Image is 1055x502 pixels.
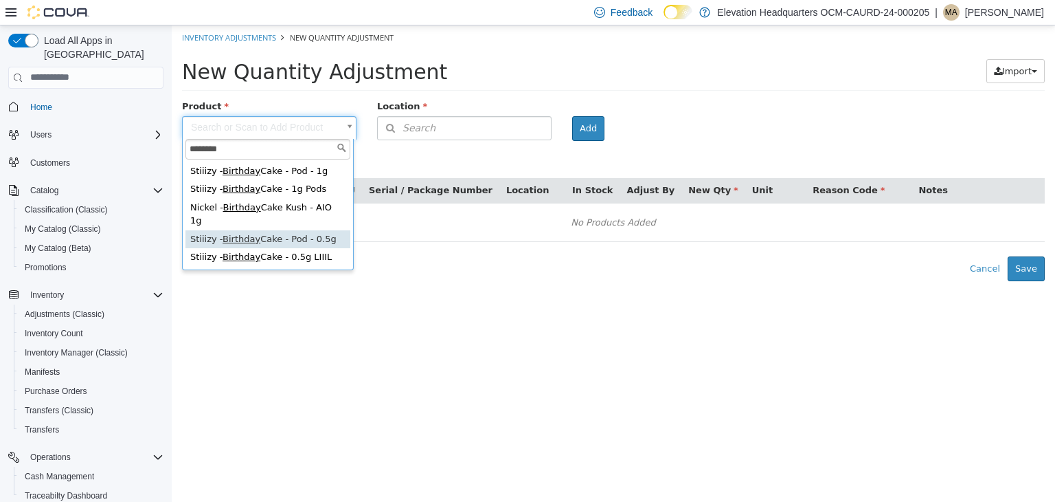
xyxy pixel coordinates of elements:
button: Catalog [3,181,169,200]
span: My Catalog (Classic) [25,223,101,234]
span: Operations [25,449,163,466]
div: Stiiizy - Cake - 1g Pods [14,155,179,173]
span: Inventory Manager (Classic) [19,345,163,361]
div: Stiiizy - Cake - Pod - 0.5g [14,205,179,223]
a: Adjustments (Classic) [19,306,110,323]
button: Users [3,125,169,144]
span: Users [30,129,52,140]
span: Adjustments (Classic) [19,306,163,323]
a: Transfers [19,422,65,438]
span: Traceabilty Dashboard [25,490,107,501]
span: Home [30,102,52,113]
a: Cash Management [19,468,100,485]
button: Transfers [14,420,169,439]
span: My Catalog (Classic) [19,221,163,237]
button: Manifests [14,362,169,382]
a: Classification (Classic) [19,201,113,218]
button: Classification (Classic) [14,200,169,219]
span: Classification (Classic) [19,201,163,218]
button: Adjustments (Classic) [14,305,169,324]
span: Customers [25,154,163,171]
span: Home [25,98,163,116]
a: Home [25,99,58,116]
div: Stiiizy - Cake - 0.5g LIIIL [14,223,179,241]
input: Dark Mode [663,5,692,19]
button: My Catalog (Beta) [14,239,169,258]
span: Adjustments (Classic) [25,309,104,320]
span: Promotions [19,259,163,276]
span: Transfers [19,422,163,438]
span: My Catalog (Beta) [25,243,91,254]
a: My Catalog (Classic) [19,221,106,237]
span: Transfers (Classic) [25,405,93,416]
span: Inventory [30,290,64,301]
span: Purchase Orders [25,386,87,397]
button: Cash Management [14,467,169,486]
button: Inventory [3,285,169,305]
span: Manifests [19,364,163,380]
span: Classification (Classic) [25,204,108,215]
span: Inventory Count [25,328,83,339]
button: My Catalog (Classic) [14,219,169,239]
button: Inventory Manager (Classic) [14,343,169,362]
span: Inventory [25,287,163,303]
p: [PERSON_NAME] [965,4,1044,21]
p: Elevation Headquarters OCM-CAURD-24-000205 [717,4,929,21]
span: Manifests [25,367,60,378]
span: Birthday [51,226,89,237]
img: Cova [27,6,89,19]
span: Transfers (Classic) [19,402,163,419]
span: Birthday [52,177,89,187]
a: Manifests [19,364,65,380]
p: | [935,4,938,21]
button: Transfers (Classic) [14,401,169,420]
button: Purchase Orders [14,382,169,401]
a: Inventory Manager (Classic) [19,345,133,361]
div: Nickel - Cake Kush - AIO 1g [14,173,179,205]
button: Inventory Count [14,324,169,343]
span: Customers [30,157,70,168]
span: Purchase Orders [19,383,163,400]
span: MA [945,4,957,21]
span: Operations [30,452,71,463]
span: Inventory Manager (Classic) [25,347,128,358]
button: Promotions [14,258,169,277]
span: Birthday [51,140,89,151]
span: Birthday [51,208,89,219]
button: Inventory [25,287,69,303]
button: Users [25,127,57,143]
button: Operations [3,448,169,467]
span: Cash Management [25,471,94,482]
span: Catalog [30,185,58,196]
a: My Catalog (Beta) [19,240,97,257]
a: Transfers (Classic) [19,402,99,419]
button: Operations [25,449,76,466]
span: Users [25,127,163,143]
span: Catalog [25,182,163,199]
span: Birthday [51,158,89,168]
button: Customers [3,153,169,173]
div: Mohamed Alayyidi [943,4,960,21]
span: Transfers [25,424,59,435]
span: My Catalog (Beta) [19,240,163,257]
div: Stiiizy - Cake - Pod - 1g [14,137,179,155]
a: Inventory Count [19,325,89,342]
a: Promotions [19,259,72,276]
span: Promotions [25,262,67,273]
button: Home [3,97,169,117]
span: Load All Apps in [GEOGRAPHIC_DATA] [38,34,163,61]
button: Catalog [25,182,64,199]
a: Purchase Orders [19,383,93,400]
span: Feedback [611,6,653,19]
span: Cash Management [19,468,163,485]
a: Customers [25,155,76,171]
span: Inventory Count [19,325,163,342]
